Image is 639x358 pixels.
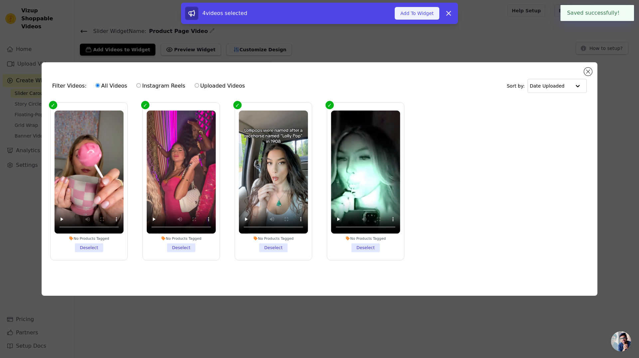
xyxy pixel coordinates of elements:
button: Add To Widget [395,7,439,20]
label: All Videos [95,82,127,90]
button: Close modal [584,68,592,76]
div: No Products Tagged [54,236,123,241]
div: Saved successfully! [560,5,634,21]
div: Sort by: [507,79,587,93]
a: Відкритий чат [611,331,631,351]
div: No Products Tagged [239,236,308,241]
span: 4 videos selected [202,10,247,16]
div: No Products Tagged [146,236,216,241]
label: Instagram Reels [136,82,185,90]
div: No Products Tagged [331,236,400,241]
button: Close [620,9,627,17]
label: Uploaded Videos [194,82,245,90]
div: Filter Videos: [52,78,249,94]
